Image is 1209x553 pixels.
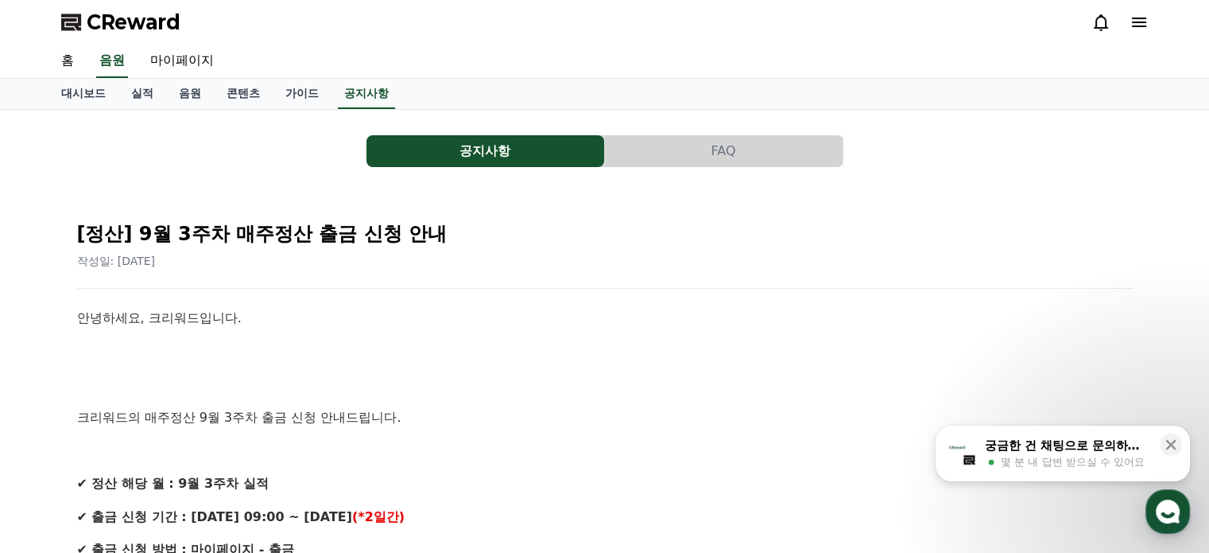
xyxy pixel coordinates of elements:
[214,79,273,109] a: 콘텐츠
[145,446,165,458] span: 대화
[77,407,1133,428] p: 크리워드의 매주정산 9월 3주차 출금 신청 안내드립니다.
[77,476,269,491] strong: ✔ 정산 해당 월 : 9월 3주차 실적
[118,79,166,109] a: 실적
[77,221,1133,247] h2: [정산] 9월 3주차 매주정산 출금 신청 안내
[77,255,156,267] span: 작성일: [DATE]
[166,79,214,109] a: 음원
[48,79,118,109] a: 대시보드
[61,10,180,35] a: CReward
[338,79,395,109] a: 공지사항
[50,445,60,458] span: 홈
[77,308,1133,329] p: 안녕하세요, 크리워드입니다.
[5,421,105,461] a: 홈
[138,45,227,78] a: 마이페이지
[605,135,843,167] a: FAQ
[246,445,265,458] span: 설정
[77,509,352,524] strong: ✔ 출금 신청 기간 : [DATE] 09:00 ~ [DATE]
[96,45,128,78] a: 음원
[366,135,605,167] a: 공지사항
[205,421,305,461] a: 설정
[366,135,604,167] button: 공지사항
[105,421,205,461] a: 대화
[48,45,87,78] a: 홈
[605,135,843,167] button: FAQ
[273,79,331,109] a: 가이드
[352,509,405,524] strong: (*2일간)
[87,10,180,35] span: CReward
